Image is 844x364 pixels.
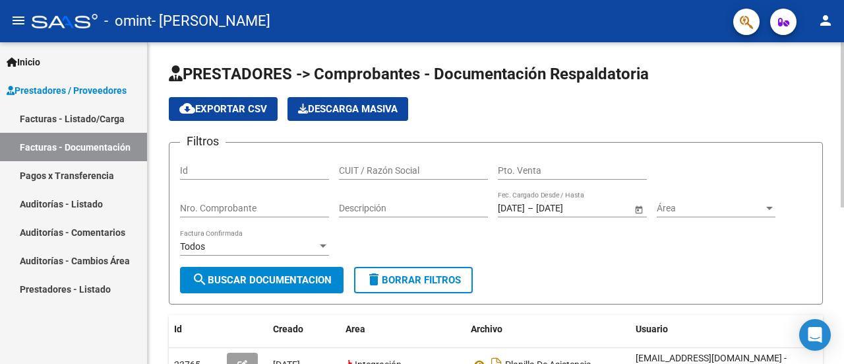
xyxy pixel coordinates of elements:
datatable-header-cell: Area [340,315,466,344]
datatable-header-cell: Id [169,315,222,344]
span: – [527,203,533,214]
button: Buscar Documentacion [180,267,344,293]
span: - omint [104,7,152,36]
span: Area [346,324,365,334]
span: Usuario [636,324,668,334]
input: Fecha fin [536,203,601,214]
app-download-masive: Descarga masiva de comprobantes (adjuntos) [287,97,408,121]
mat-icon: delete [366,272,382,287]
mat-icon: search [192,272,208,287]
datatable-header-cell: Usuario [630,315,828,344]
span: Creado [273,324,303,334]
mat-icon: menu [11,13,26,28]
datatable-header-cell: Creado [268,315,340,344]
h3: Filtros [180,132,226,151]
datatable-header-cell: Archivo [466,315,630,344]
span: Archivo [471,324,502,334]
span: - [PERSON_NAME] [152,7,270,36]
div: Open Intercom Messenger [799,319,831,351]
button: Exportar CSV [169,97,278,121]
span: Área [657,203,764,214]
button: Descarga Masiva [287,97,408,121]
mat-icon: cloud_download [179,100,195,116]
span: Borrar Filtros [366,274,461,286]
span: Descarga Masiva [298,103,398,115]
button: Open calendar [632,202,646,216]
span: Buscar Documentacion [192,274,332,286]
span: PRESTADORES -> Comprobantes - Documentación Respaldatoria [169,65,649,83]
span: Inicio [7,55,40,69]
button: Borrar Filtros [354,267,473,293]
input: Fecha inicio [498,203,525,214]
span: Id [174,324,182,334]
mat-icon: person [818,13,833,28]
span: Prestadores / Proveedores [7,83,127,98]
span: Todos [180,241,205,252]
span: Exportar CSV [179,103,267,115]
